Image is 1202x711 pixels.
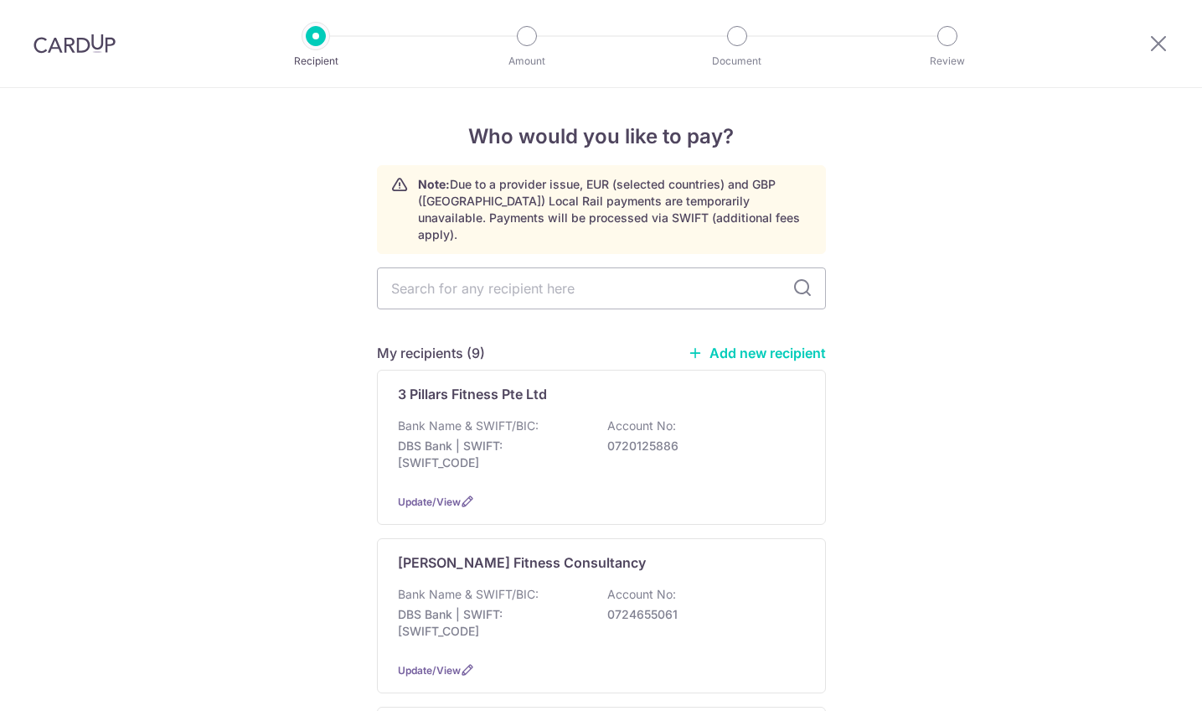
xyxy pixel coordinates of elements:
p: Bank Name & SWIFT/BIC: [398,418,539,434]
a: Update/View [398,664,461,677]
p: Amount [465,53,589,70]
a: Update/View [398,496,461,508]
strong: Note: [418,177,450,191]
p: 0724655061 [607,606,795,623]
p: [PERSON_NAME] Fitness Consultancy [398,553,646,573]
p: Review [885,53,1009,70]
p: Document [675,53,799,70]
p: Account No: [607,418,676,434]
p: Due to a provider issue, EUR (selected countries) and GBP ([GEOGRAPHIC_DATA]) Local Rail payments... [418,176,812,243]
p: Account No: [607,586,676,603]
a: Add new recipient [688,345,826,361]
p: DBS Bank | SWIFT: [SWIFT_CODE] [398,438,586,471]
p: Bank Name & SWIFT/BIC: [398,586,539,603]
h5: My recipients (9) [377,343,485,363]
p: Recipient [254,53,378,70]
img: CardUp [34,34,116,54]
p: 3 Pillars Fitness Pte Ltd [398,384,547,404]
input: Search for any recipient here [377,267,826,309]
p: DBS Bank | SWIFT: [SWIFT_CODE] [398,606,586,640]
p: 0720125886 [607,438,795,454]
h4: Who would you like to pay? [377,122,826,152]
